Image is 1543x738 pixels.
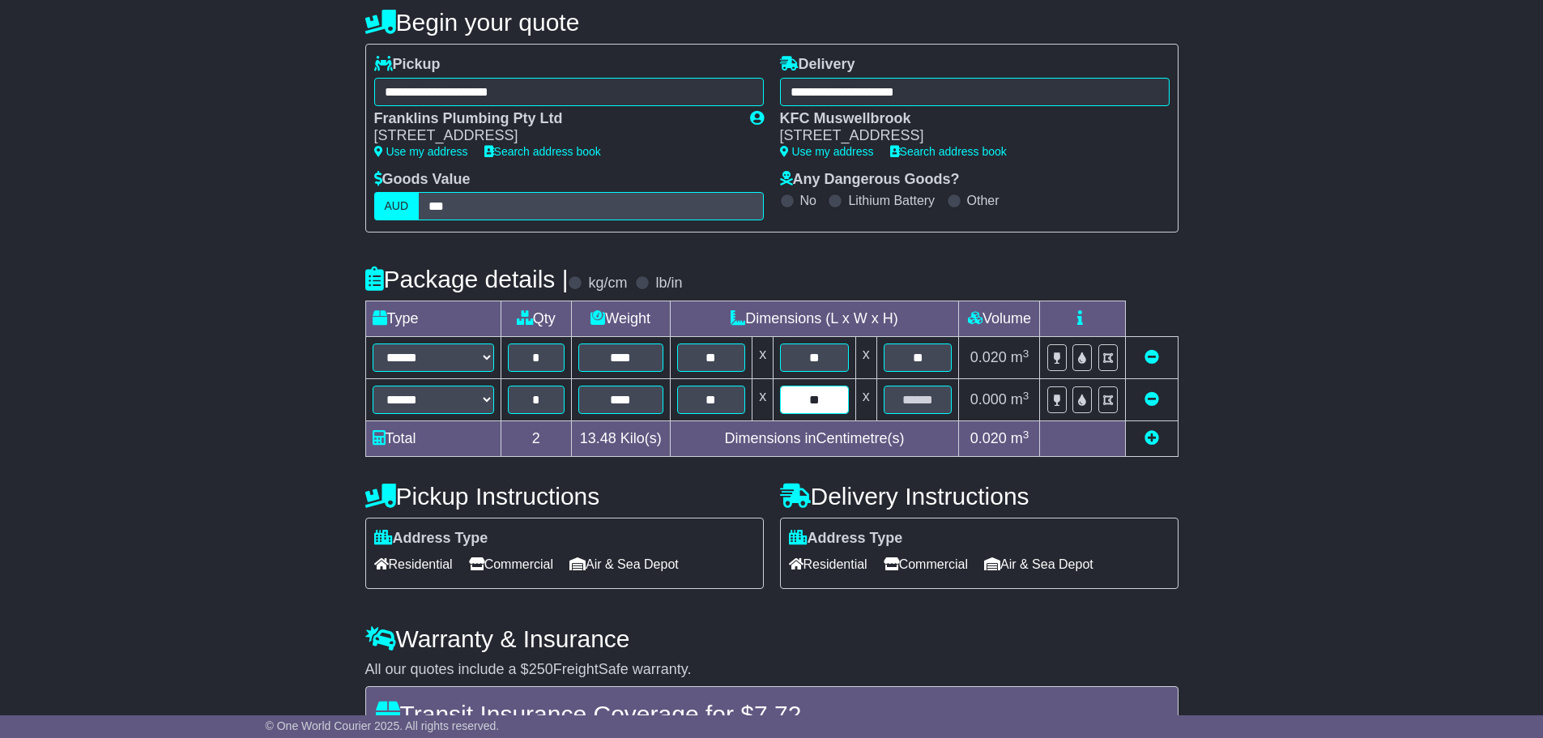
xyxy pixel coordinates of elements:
span: 250 [529,661,553,677]
span: Air & Sea Depot [569,552,679,577]
label: Lithium Battery [848,193,935,208]
a: Remove this item [1144,349,1159,365]
td: Kilo(s) [571,421,670,457]
h4: Warranty & Insurance [365,625,1179,652]
a: Search address book [484,145,601,158]
td: x [855,337,876,379]
span: 0.000 [970,391,1007,407]
label: Goods Value [374,171,471,189]
span: Residential [374,552,453,577]
div: [STREET_ADDRESS] [374,127,734,145]
a: Add new item [1144,430,1159,446]
td: x [752,337,774,379]
label: No [800,193,816,208]
span: Commercial [469,552,553,577]
sup: 3 [1023,390,1029,402]
label: Any Dangerous Goods? [780,171,960,189]
a: Remove this item [1144,391,1159,407]
sup: 3 [1023,429,1029,441]
label: Pickup [374,56,441,74]
span: 0.020 [970,349,1007,365]
td: Dimensions (L x W x H) [670,301,959,337]
td: Dimensions in Centimetre(s) [670,421,959,457]
div: Franklins Plumbing Pty Ltd [374,110,734,128]
label: Other [967,193,1000,208]
h4: Package details | [365,266,569,292]
td: x [752,379,774,421]
div: KFC Muswellbrook [780,110,1153,128]
label: AUD [374,192,420,220]
a: Use my address [374,145,468,158]
td: Volume [959,301,1040,337]
td: Qty [501,301,571,337]
h4: Begin your quote [365,9,1179,36]
div: All our quotes include a $ FreightSafe warranty. [365,661,1179,679]
span: m [1011,430,1029,446]
a: Search address book [890,145,1007,158]
sup: 3 [1023,348,1029,360]
a: Use my address [780,145,874,158]
span: 13.48 [580,430,616,446]
div: [STREET_ADDRESS] [780,127,1153,145]
label: Address Type [789,530,903,548]
label: lb/in [655,275,682,292]
h4: Transit Insurance Coverage for $ [376,701,1168,727]
td: Weight [571,301,670,337]
td: Type [365,301,501,337]
span: Commercial [884,552,968,577]
span: m [1011,349,1029,365]
td: x [855,379,876,421]
h4: Pickup Instructions [365,483,764,510]
label: kg/cm [588,275,627,292]
td: 2 [501,421,571,457]
span: 0.020 [970,430,1007,446]
span: 7.72 [754,701,801,727]
span: © One World Courier 2025. All rights reserved. [266,719,500,732]
label: Address Type [374,530,488,548]
h4: Delivery Instructions [780,483,1179,510]
span: Air & Sea Depot [984,552,1093,577]
span: Residential [789,552,867,577]
span: m [1011,391,1029,407]
label: Delivery [780,56,855,74]
td: Total [365,421,501,457]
